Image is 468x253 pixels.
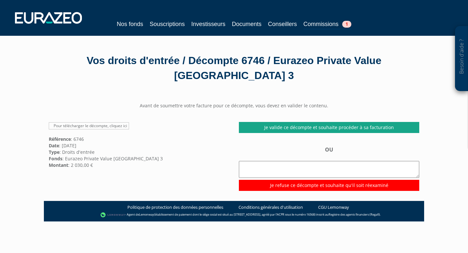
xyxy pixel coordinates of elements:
a: Nos fonds [117,20,143,29]
a: Commissions1 [304,20,351,30]
input: Je refuse ce décompte et souhaite qu'il soit réexaminé [239,180,419,191]
p: Besoin d'aide ? [458,30,465,88]
a: CGU Lemonway [318,204,349,210]
center: Avant de soumettre votre facture pour ce décompte, vous devez en valider le contenu. [44,102,424,109]
strong: Montant [49,162,68,168]
a: Politique de protection des données personnelles [127,204,223,210]
strong: Fonds [49,155,62,162]
div: : 6746 : [DATE] : Droits d'entrée : Eurazeo Private Value [GEOGRAPHIC_DATA] 3 : 2 030,00 € [44,122,234,168]
a: Documents [232,20,262,29]
div: OU [239,146,419,191]
a: Lemonway [139,212,154,217]
div: Vos droits d'entrée / Décompte 6746 / Eurazeo Private Value [GEOGRAPHIC_DATA] 3 [49,53,419,83]
a: Conditions générales d'utilisation [239,204,303,210]
div: - Agent de (établissement de paiement dont le siège social est situé au [STREET_ADDRESS], agréé p... [50,212,418,218]
a: Je valide ce décompte et souhaite procéder à sa facturation [239,122,419,133]
a: Registre des agents financiers (Regafi) [329,212,380,217]
a: Investisseurs [191,20,225,29]
strong: Date [49,142,59,149]
img: logo-lemonway.png [100,212,125,218]
a: Souscriptions [149,20,185,29]
img: 1732889491-logotype_eurazeo_blanc_rvb.png [15,12,82,24]
a: Pour télécharger le décompte, cliquez ici [49,122,129,129]
a: Conseillers [268,20,297,29]
span: 1 [342,21,351,28]
strong: Référence [49,136,71,142]
strong: Type [49,149,59,155]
